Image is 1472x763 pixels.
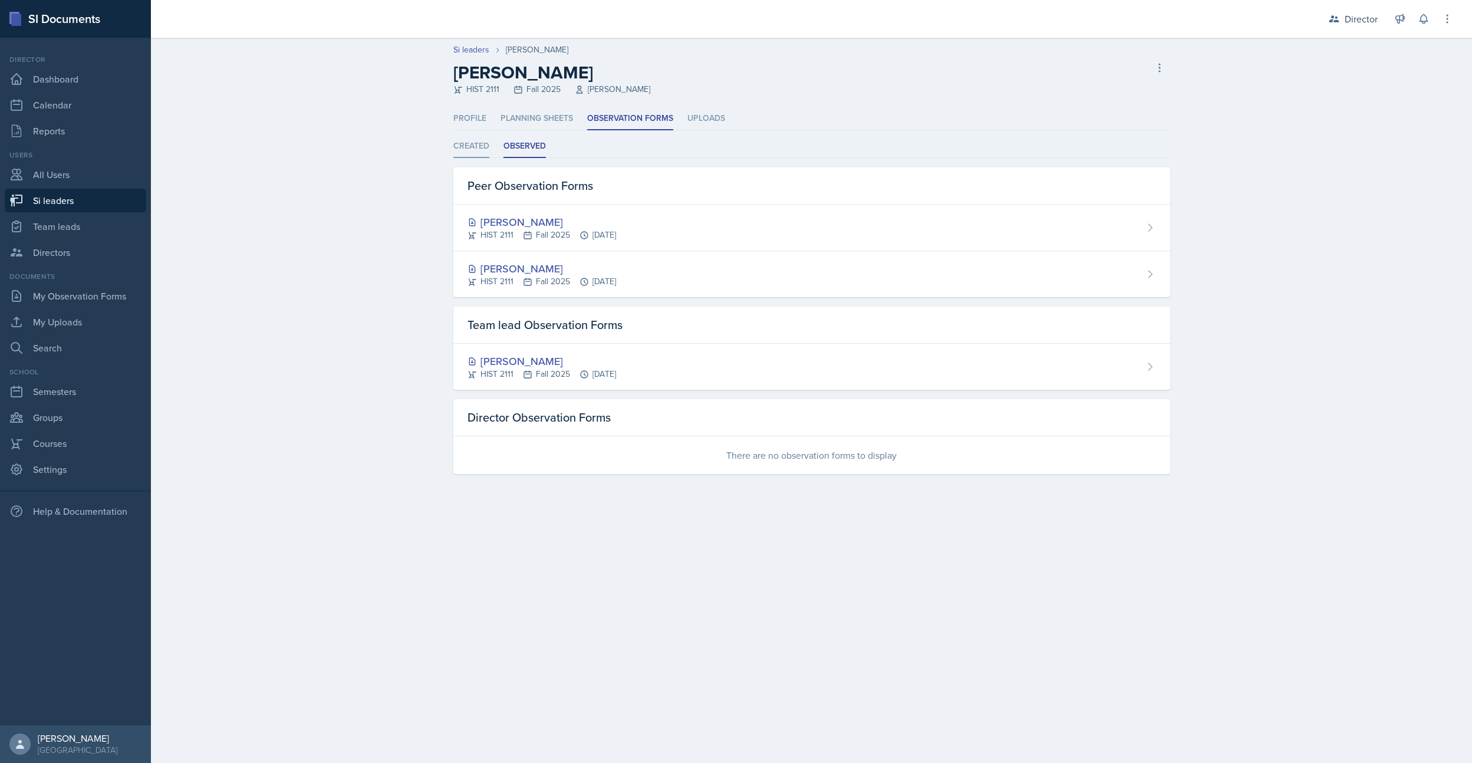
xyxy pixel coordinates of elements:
[1345,12,1378,26] div: Director
[5,432,146,455] a: Courses
[467,353,616,369] div: [PERSON_NAME]
[453,167,1170,205] div: Peer Observation Forms
[453,307,1170,344] div: Team lead Observation Forms
[453,135,489,158] li: Created
[453,251,1170,297] a: [PERSON_NAME] HIST 2111Fall 2025[DATE]
[38,732,117,744] div: [PERSON_NAME]
[5,310,146,334] a: My Uploads
[5,119,146,143] a: Reports
[5,284,146,308] a: My Observation Forms
[453,436,1170,474] div: There are no observation forms to display
[467,229,616,241] div: HIST 2111 Fall 2025 [DATE]
[5,67,146,91] a: Dashboard
[5,54,146,65] div: Director
[453,62,650,83] h2: [PERSON_NAME]
[38,744,117,756] div: [GEOGRAPHIC_DATA]
[5,367,146,377] div: School
[5,163,146,186] a: All Users
[467,275,616,288] div: HIST 2111 Fall 2025 [DATE]
[453,205,1170,251] a: [PERSON_NAME] HIST 2111Fall 2025[DATE]
[5,336,146,360] a: Search
[500,107,573,130] li: Planning Sheets
[5,380,146,403] a: Semesters
[453,344,1170,390] a: [PERSON_NAME] HIST 2111Fall 2025[DATE]
[5,93,146,117] a: Calendar
[5,499,146,523] div: Help & Documentation
[453,107,486,130] li: Profile
[687,107,725,130] li: Uploads
[453,83,650,96] div: HIST 2111 Fall 2025 [PERSON_NAME]
[5,150,146,160] div: Users
[5,458,146,481] a: Settings
[467,261,616,277] div: [PERSON_NAME]
[467,368,616,380] div: HIST 2111 Fall 2025 [DATE]
[5,241,146,264] a: Directors
[467,214,616,230] div: [PERSON_NAME]
[453,44,489,56] a: Si leaders
[5,406,146,429] a: Groups
[506,44,568,56] div: [PERSON_NAME]
[5,271,146,282] div: Documents
[587,107,673,130] li: Observation Forms
[453,399,1170,436] div: Director Observation Forms
[5,189,146,212] a: Si leaders
[503,135,546,158] li: Observed
[5,215,146,238] a: Team leads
